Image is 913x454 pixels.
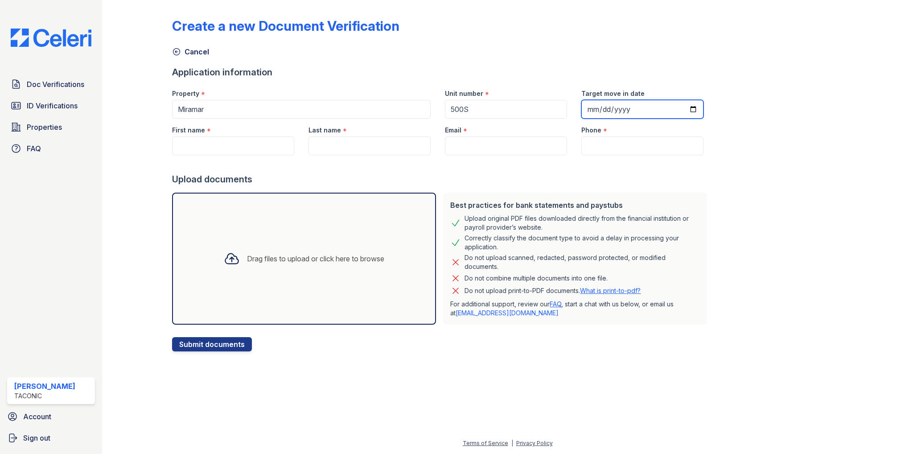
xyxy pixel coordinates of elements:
a: Cancel [172,46,209,57]
span: Doc Verifications [27,79,84,90]
p: For additional support, review our , start a chat with us below, or email us at [450,300,700,318]
div: Create a new Document Verification [172,18,399,34]
a: Sign out [4,429,99,447]
div: Do not upload scanned, redacted, password protected, or modified documents. [465,253,700,271]
label: Property [172,89,199,98]
span: FAQ [27,143,41,154]
span: ID Verifications [27,100,78,111]
label: Phone [581,126,601,135]
label: Email [445,126,461,135]
a: FAQ [550,300,561,308]
a: Account [4,408,99,425]
p: Do not upload print-to-PDF documents. [465,286,641,295]
a: FAQ [7,140,95,157]
div: Do not combine multiple documents into one file. [465,273,608,284]
a: Privacy Policy [516,440,553,446]
div: Taconic [14,392,75,400]
a: Doc Verifications [7,75,95,93]
span: Sign out [23,433,50,443]
a: Terms of Service [463,440,508,446]
a: ID Verifications [7,97,95,115]
div: Correctly classify the document type to avoid a delay in processing your application. [465,234,700,252]
label: Target move in date [581,89,645,98]
img: CE_Logo_Blue-a8612792a0a2168367f1c8372b55b34899dd931a85d93a1a3d3e32e68fde9ad4.png [4,29,99,47]
div: Drag files to upload or click here to browse [247,253,384,264]
a: Properties [7,118,95,136]
label: Unit number [445,89,483,98]
a: What is print-to-pdf? [580,287,641,294]
div: Best practices for bank statements and paystubs [450,200,700,210]
span: Properties [27,122,62,132]
button: Submit documents [172,337,252,351]
label: First name [172,126,205,135]
a: [EMAIL_ADDRESS][DOMAIN_NAME] [456,309,559,317]
div: | [511,440,513,446]
div: Upload original PDF files downloaded directly from the financial institution or payroll provider’... [465,214,700,232]
div: Upload documents [172,173,711,186]
span: Account [23,411,51,422]
label: Last name [308,126,341,135]
div: Application information [172,66,711,78]
div: [PERSON_NAME] [14,381,75,392]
